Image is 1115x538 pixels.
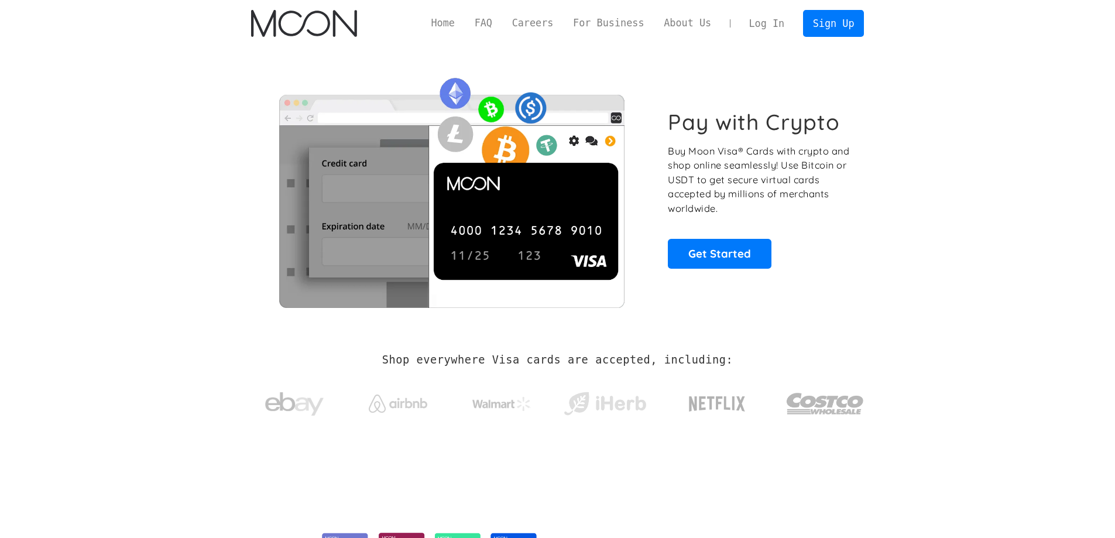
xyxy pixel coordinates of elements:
a: iHerb [561,377,649,425]
a: For Business [563,16,654,30]
img: Moon Cards let you spend your crypto anywhere Visa is accepted. [251,70,652,307]
a: Log In [739,11,794,36]
a: Get Started [668,239,771,268]
img: ebay [265,386,324,423]
a: FAQ [465,16,502,30]
img: Airbnb [369,395,427,413]
a: Home [421,16,465,30]
p: Buy Moon Visa® Cards with crypto and shop online seamlessly! Use Bitcoin or USDT to get secure vi... [668,144,851,216]
img: Walmart [472,397,531,411]
a: Airbnb [354,383,441,419]
img: Netflix [688,389,746,419]
a: Netflix [665,378,770,424]
a: home [251,10,357,37]
h2: Shop everywhere Visa cards are accepted, including: [382,354,733,366]
a: ebay [251,374,338,429]
a: Careers [502,16,563,30]
h1: Pay with Crypto [668,109,840,135]
a: Walmart [458,385,545,417]
img: Moon Logo [251,10,357,37]
a: Costco [786,370,864,431]
img: Costco [786,382,864,426]
a: About Us [654,16,721,30]
img: iHerb [561,389,649,419]
a: Sign Up [803,10,864,36]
